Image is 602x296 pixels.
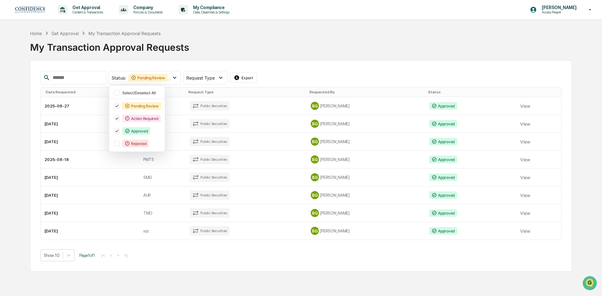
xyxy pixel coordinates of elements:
div: Public Securities [190,226,230,236]
button: View [520,171,530,184]
div: 🗄️ [45,80,50,85]
p: Company [128,5,166,10]
div: My Transaction Approval Requests [30,37,572,53]
span: Attestations [52,79,78,85]
p: Get Approval [67,5,106,10]
div: Public Securities [190,137,230,146]
div: Public Securities [190,208,230,218]
div: BG [311,191,319,199]
button: View [520,153,530,166]
div: [PERSON_NAME] [311,138,422,146]
div: Action Required [122,115,161,122]
button: >| [122,253,129,258]
div: BG [311,120,319,128]
span: Preclearance [13,79,40,85]
td: PMTS [140,151,186,169]
div: Requested By [309,90,423,94]
p: [PERSON_NAME] [537,5,580,10]
td: [DATE] [41,186,140,204]
a: 🔎Data Lookup [4,88,42,100]
div: 🖐️ [6,80,11,85]
div: Start new chat [21,48,103,54]
div: [PERSON_NAME] [311,155,422,164]
div: We're available if you need us! [21,54,79,59]
p: Data, Deadlines & Settings [188,10,233,14]
div: Approved [429,102,457,110]
img: 1746055101610-c473b297-6a78-478c-a979-82029cc54cd1 [6,48,18,59]
button: View [520,117,530,130]
p: My Compliance [188,5,233,10]
div: Get Approval [51,31,79,36]
div: Approved [429,191,457,199]
button: < [108,253,114,258]
div: Public Securities [190,101,230,111]
p: How can we help? [6,13,114,23]
div: BG [311,155,319,164]
a: 🗄️Attestations [43,76,80,88]
div: Status [428,90,514,94]
div: [PERSON_NAME] [311,173,422,181]
span: Pylon [62,106,76,111]
div: Public Securities [190,173,230,182]
td: [DATE] [41,204,140,222]
td: 2025-08-27 [41,97,140,115]
td: [DATE] [41,222,140,240]
iframe: Open customer support [582,275,599,292]
div: Select/Deselect All [122,91,161,95]
div: Pending Review [122,102,161,110]
span: Data Lookup [13,91,40,97]
td: 2025-08-18 [41,151,140,169]
a: Powered byPylon [44,106,76,111]
div: BG [311,227,319,235]
div: Public Securities [190,155,230,164]
div: Approved [429,156,457,163]
p: Content & Transactions [67,10,106,14]
button: |< [100,253,107,258]
div: Approved [429,174,457,181]
div: BG [311,102,319,110]
button: View [520,189,530,201]
div: [PERSON_NAME] [311,227,422,235]
div: BG [311,209,319,217]
button: Export [230,73,257,83]
span: Page 1 of 1 [79,253,95,258]
button: View [520,135,530,148]
button: > [115,253,121,258]
td: [DATE] [41,169,140,186]
a: 🖐️Preclearance [4,76,43,88]
div: Approved [429,120,457,127]
td: xyz [140,222,186,240]
div: Approved [429,227,457,235]
span: Request Type [186,75,215,80]
div: Public Securities [190,190,230,200]
div: Pending Review [129,74,167,81]
div: BG [311,138,319,146]
td: TMO [140,204,186,222]
p: Policies & Documents [128,10,166,14]
div: Rejected [122,140,149,147]
td: [DATE] [41,115,140,133]
img: logo [15,7,45,13]
div: [PERSON_NAME] [311,120,422,128]
p: Access People [537,10,580,14]
div: Approved [429,209,457,217]
div: 🔎 [6,91,11,96]
div: [PERSON_NAME] [311,102,422,110]
button: View [520,225,530,237]
button: View [520,207,530,219]
div: Approved [429,138,457,145]
span: Status : [112,75,126,80]
button: Start new chat [107,50,114,57]
div: Home [30,31,42,36]
div: Date Requested [46,90,137,94]
td: SMG [140,169,186,186]
div: [PERSON_NAME] [311,209,422,217]
button: View [520,100,530,112]
div: My Transaction Approval Requests [88,31,161,36]
div: BG [311,173,319,181]
div: [PERSON_NAME] [311,191,422,199]
td: [DATE] [41,133,140,151]
div: Approved [122,127,150,135]
td: AUR [140,186,186,204]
